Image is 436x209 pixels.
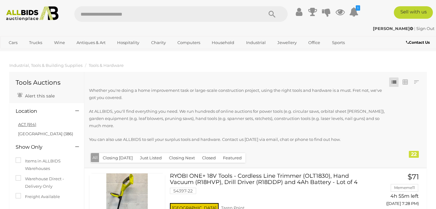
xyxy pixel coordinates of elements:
[198,153,220,163] button: Closed
[416,26,434,31] a: Sign Out
[219,153,245,163] button: Featured
[414,26,415,31] span: |
[16,175,78,190] label: Warehouse Direct - Delivery Only
[165,153,199,163] button: Closing Next
[406,40,430,45] b: Contact Us
[16,157,78,172] label: Items in ALLBIDS Warehouses
[394,6,433,19] a: Sell with us
[72,37,110,48] a: Antiques & Art
[16,193,60,200] label: Freight Available
[91,153,99,162] button: All
[373,26,414,31] a: [PERSON_NAME]
[16,79,78,86] h1: Tools Auctions
[147,37,170,48] a: Charity
[89,87,389,102] p: Whether you're doing a home improvement task or large-scale construction project, using the right...
[3,6,62,21] img: Allbids.com.au
[136,153,166,163] button: Just Listed
[9,63,82,68] a: Industrial, Tools & Building Supplies
[356,5,360,11] i: 1
[89,108,389,130] p: At ALLBIDS, you'll find everything you need. We run hundreds of online auctions for power tools (...
[16,108,66,114] h4: Location
[273,37,301,48] a: Jewellery
[99,153,136,163] button: Closing [DATE]
[25,37,46,48] a: Trucks
[406,39,431,46] a: Contact Us
[16,144,66,150] h4: Show Only
[89,136,389,143] p: You can also use ALLBIDS to sell your surplus tools and hardware. Contact us [DATE] via email, ch...
[113,37,143,48] a: Hospitality
[349,6,359,17] a: 1
[18,131,73,136] a: [GEOGRAPHIC_DATA] (386)
[408,172,419,181] span: $71
[242,37,270,48] a: Industrial
[16,91,56,100] a: Alert this sale
[304,37,324,48] a: Office
[5,48,57,58] a: [GEOGRAPHIC_DATA]
[373,26,413,31] strong: [PERSON_NAME]
[89,63,124,68] a: Tools & Hardware
[173,37,204,48] a: Computers
[208,37,238,48] a: Household
[23,93,55,99] span: Alert this sale
[328,37,349,48] a: Sports
[50,37,69,48] a: Wine
[409,151,419,158] div: 22
[5,37,22,48] a: Cars
[18,122,36,127] a: ACT (914)
[256,6,288,22] button: Search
